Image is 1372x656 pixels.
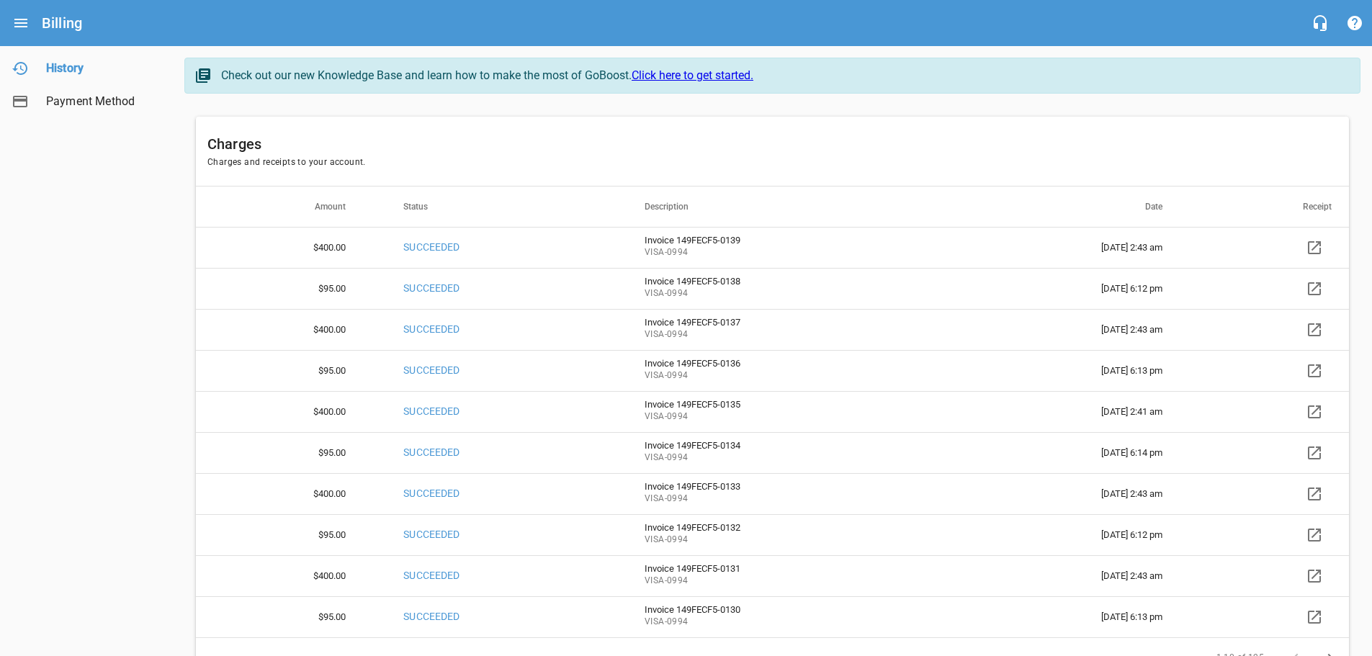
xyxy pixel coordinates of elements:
[196,309,386,350] th: $400.00
[196,514,386,555] th: $95.00
[951,227,1203,268] td: [DATE] 2:43 am
[627,350,951,391] td: Invoice 149FECF5-0136
[627,596,951,637] td: Invoice 149FECF5-0130
[196,187,386,227] th: Amount
[627,187,951,227] th: Description
[196,350,386,391] th: $95.00
[627,514,951,555] td: Invoice 149FECF5-0132
[403,527,587,542] p: SUCCEEDED
[645,492,911,506] span: VISA - 0994
[403,404,587,419] p: SUCCEEDED
[627,391,951,432] td: Invoice 149FECF5-0135
[951,309,1203,350] td: [DATE] 2:43 am
[46,93,156,110] span: Payment Method
[46,60,156,77] span: History
[221,67,1345,84] div: Check out our new Knowledge Base and learn how to make the most of GoBoost.
[1203,187,1349,227] th: Receipt
[951,391,1203,432] td: [DATE] 2:41 am
[645,451,911,465] span: VISA - 0994
[403,322,587,337] p: SUCCEEDED
[386,187,627,227] th: Status
[645,533,911,547] span: VISA - 0994
[645,287,911,301] span: VISA - 0994
[645,574,911,588] span: VISA - 0994
[627,432,951,473] td: Invoice 149FECF5-0134
[645,246,911,260] span: VISA - 0994
[951,473,1203,514] td: [DATE] 2:43 am
[645,410,911,424] span: VISA - 0994
[951,596,1203,637] td: [DATE] 6:13 pm
[403,568,587,583] p: SUCCEEDED
[196,432,386,473] th: $95.00
[627,227,951,268] td: Invoice 149FECF5-0139
[1303,6,1337,40] button: Live Chat
[645,615,911,629] span: VISA - 0994
[403,486,587,501] p: SUCCEEDED
[1337,6,1372,40] button: Support Portal
[403,609,587,624] p: SUCCEEDED
[207,157,366,167] span: Charges and receipts to your account.
[42,12,82,35] h6: Billing
[403,445,587,460] p: SUCCEEDED
[645,328,911,342] span: VISA - 0994
[951,432,1203,473] td: [DATE] 6:14 pm
[403,281,587,296] p: SUCCEEDED
[196,555,386,596] th: $400.00
[196,473,386,514] th: $400.00
[627,473,951,514] td: Invoice 149FECF5-0133
[951,555,1203,596] td: [DATE] 2:43 am
[645,369,911,383] span: VISA - 0994
[951,350,1203,391] td: [DATE] 6:13 pm
[951,514,1203,555] td: [DATE] 6:12 pm
[4,6,38,40] button: Open drawer
[632,68,753,82] a: Click here to get started.
[627,309,951,350] td: Invoice 149FECF5-0137
[207,132,1337,156] h6: Charges
[403,363,587,378] p: SUCCEEDED
[951,187,1203,227] th: Date
[951,268,1203,309] td: [DATE] 6:12 pm
[196,268,386,309] th: $95.00
[627,268,951,309] td: Invoice 149FECF5-0138
[196,596,386,637] th: $95.00
[196,227,386,268] th: $400.00
[196,391,386,432] th: $400.00
[403,240,587,255] p: SUCCEEDED
[627,555,951,596] td: Invoice 149FECF5-0131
